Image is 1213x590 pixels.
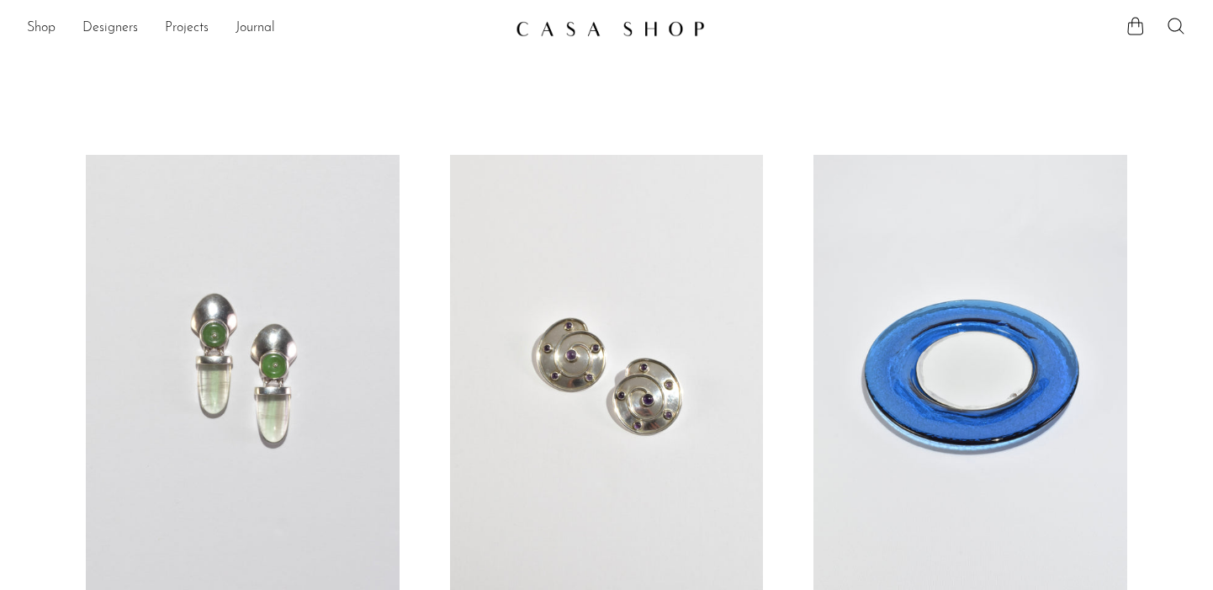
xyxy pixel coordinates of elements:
a: Designers [82,18,138,40]
a: Projects [165,18,209,40]
a: Journal [236,18,275,40]
nav: Desktop navigation [27,14,502,43]
ul: NEW HEADER MENU [27,14,502,43]
a: Shop [27,18,56,40]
